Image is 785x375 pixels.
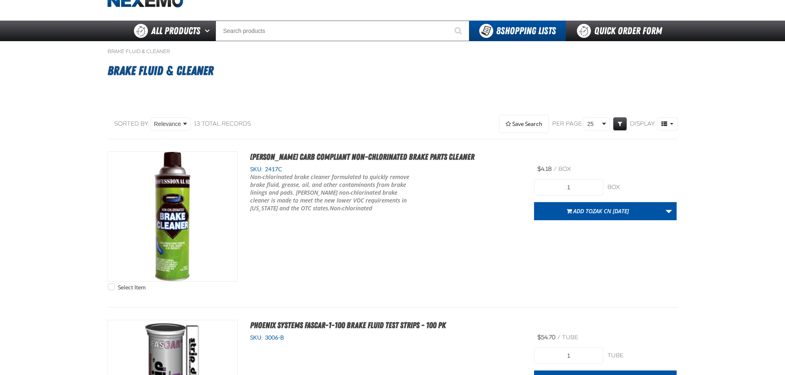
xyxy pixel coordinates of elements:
button: Open All Products pages [202,21,216,41]
span: Display: [630,120,656,127]
span: All Products [151,23,200,38]
a: More Actions [661,202,677,220]
span: $4.18 [537,165,552,172]
span: Add to [573,207,629,215]
nav: Breadcrumbs [108,48,678,55]
button: Add toZak CN [DATE] [534,202,661,220]
div: SKU: [250,334,522,342]
span: 25 [587,120,600,128]
input: Search [216,21,469,41]
span: $54.70 [537,334,555,341]
span: 2417C [263,166,282,172]
button: Start Searching [449,21,469,41]
button: Expand or Collapse Saved Search drop-down to save a search query [499,115,549,133]
a: Brake Fluid & Cleaner [108,48,170,55]
span: Save Search [512,121,542,127]
div: tube [607,352,677,360]
div: 13 total records [194,120,251,128]
a: Expand or Collapse Grid Filters [613,117,627,130]
strong: 8 [496,25,501,37]
div: SKU: [250,165,522,173]
img: Johnsen's Carb Compliant Non-Chlorinated Brake Parts Cleaner [108,152,237,281]
button: You have 8 Shopping Lists. Open to view details [469,21,566,41]
span: 3006-B [263,334,284,341]
input: Product Quantity [534,179,603,196]
a: [PERSON_NAME] Carb Compliant Non-Chlorinated Brake Parts Cleaner [250,152,474,162]
span: / [557,334,560,341]
div: box [607,184,677,191]
span: tube [562,334,578,341]
h1: Brake Fluid & Cleaner [108,60,678,82]
button: Product Grid Views Toolbar [657,117,678,130]
span: Per page: [552,120,583,128]
span: Zak CN [DATE] [593,207,629,215]
input: Select Item [108,284,115,290]
span: / [553,165,557,172]
span: Product Grid Views Toolbar [657,118,677,130]
input: Product Quantity [534,347,603,364]
a: Quick Order Form [566,21,677,41]
span: Sorted By: [114,120,149,127]
label: Select Item [108,284,145,291]
a: Phoenix Systems FASCAR-1-100 Brake Fluid Test Strips - 100 Pk [250,320,446,330]
span: Relevance [154,120,181,128]
: View Details of the Johnsen's Carb Compliant Non-Chlorinated Brake Parts Cleaner [108,152,237,281]
span: Shopping Lists [496,25,556,37]
p: Non-chlorinated brake cleaner formulated to quickly remove brake fluid, grease, oil, and other co... [250,173,413,212]
span: box [558,165,571,172]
